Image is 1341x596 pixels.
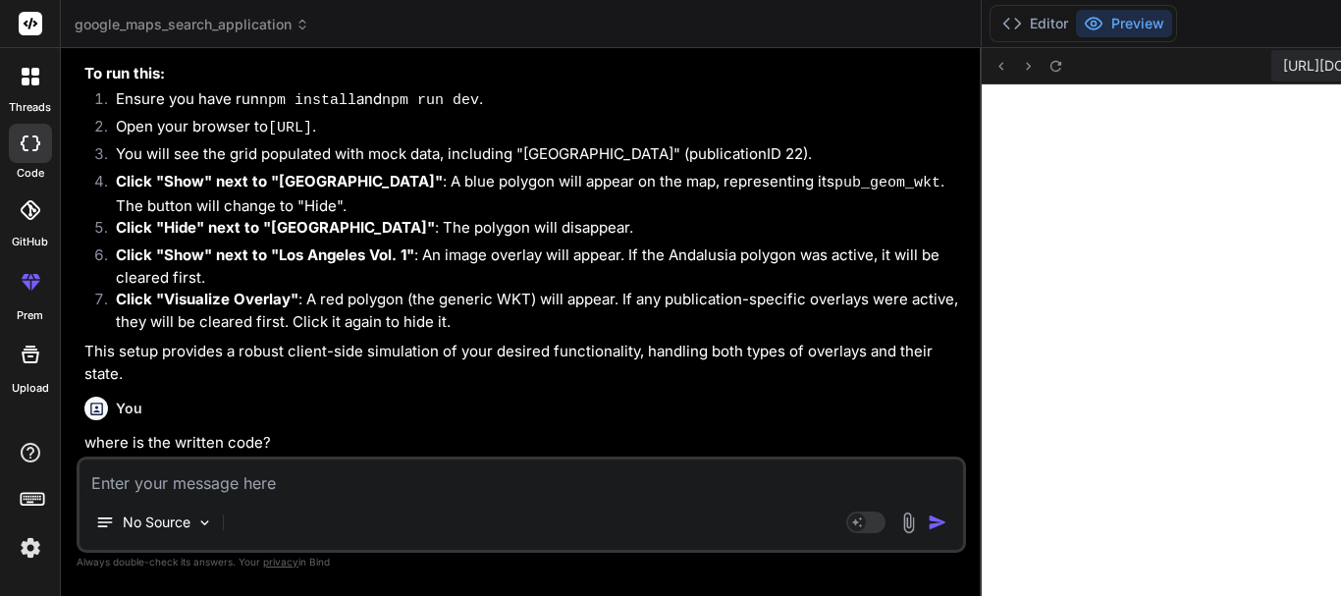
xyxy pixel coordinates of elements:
[12,234,48,250] label: GitHub
[196,515,213,531] img: Pick Models
[77,553,966,571] p: Always double-check its answers. Your in Bind
[897,512,920,534] img: attachment
[84,341,962,385] p: This setup provides a robust client-side simulation of your desired functionality, handling both ...
[17,307,43,324] label: prem
[84,432,962,455] p: where is the written code?
[12,380,49,397] label: Upload
[9,99,51,116] label: threads
[116,172,443,190] strong: Click "Show" next to "[GEOGRAPHIC_DATA]"
[259,92,356,109] code: npm install
[116,218,435,237] strong: Click "Hide" next to "[GEOGRAPHIC_DATA]"
[1076,10,1172,37] button: Preview
[100,171,962,217] li: : A blue polygon will appear on the map, representing its . The button will change to "Hide".
[17,165,44,182] label: code
[100,289,962,333] li: : A red polygon (the generic WKT) will appear. If any publication-specific overlays were active, ...
[100,88,962,116] li: Ensure you have run and .
[100,217,962,244] li: : The polygon will disappear.
[123,513,190,532] p: No Source
[100,116,962,143] li: Open your browser to .
[100,143,962,171] li: You will see the grid populated with mock data, including "[GEOGRAPHIC_DATA]" (publicationID 22).
[928,513,947,532] img: icon
[116,245,414,264] strong: Click "Show" next to "Los Angeles Vol. 1"
[834,175,940,191] code: pub_geom_wkt
[14,531,47,565] img: settings
[116,399,142,418] h6: You
[116,290,298,308] strong: Click "Visualize Overlay"
[75,15,309,34] span: google_maps_search_application
[263,556,298,568] span: privacy
[100,244,962,289] li: : An image overlay will appear. If the Andalusia polygon was active, it will be cleared first.
[84,64,165,82] strong: To run this:
[994,10,1076,37] button: Editor
[382,92,479,109] code: npm run dev
[268,120,312,136] code: [URL]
